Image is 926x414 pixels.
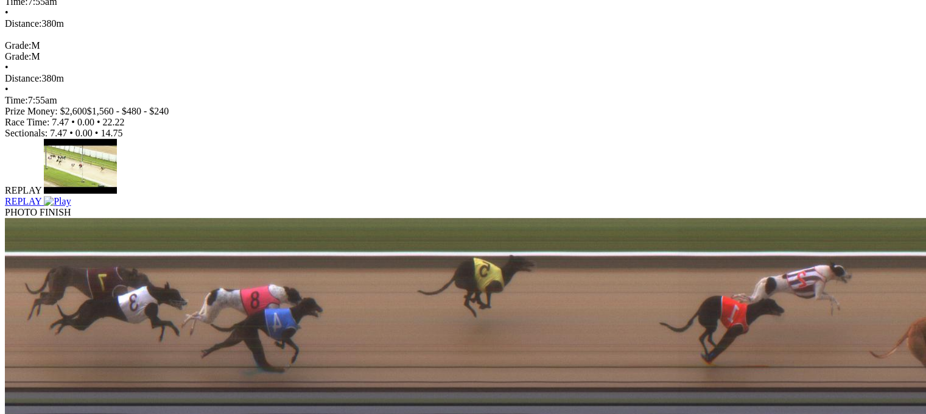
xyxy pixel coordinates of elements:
span: Race Time: [5,117,49,127]
div: 380m [5,18,921,29]
span: Grade: [5,40,32,51]
span: Sectionals: [5,128,47,138]
img: Play [44,196,71,207]
a: REPLAY Play [5,185,921,207]
span: • [71,117,75,127]
span: Distance: [5,18,41,29]
span: Time: [5,95,28,105]
span: Distance: [5,73,41,83]
div: 380m [5,73,921,84]
div: M [5,40,921,51]
img: default.jpg [44,139,117,194]
div: 7:55am [5,95,921,106]
span: 22.22 [103,117,125,127]
span: • [5,7,9,18]
div: M [5,51,921,62]
span: 0.00 [77,117,94,127]
span: PHOTO FINISH [5,207,71,217]
span: 7.47 [50,128,67,138]
span: • [69,128,73,138]
span: Grade: [5,51,32,61]
span: REPLAY [5,196,41,206]
span: REPLAY [5,185,41,195]
span: $1,560 - $480 - $240 [87,106,169,116]
span: • [95,128,99,138]
span: • [5,62,9,72]
span: 14.75 [100,128,122,138]
div: Prize Money: $2,600 [5,106,921,117]
span: 0.00 [75,128,93,138]
span: • [97,117,100,127]
span: • [5,84,9,94]
span: 7.47 [52,117,69,127]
